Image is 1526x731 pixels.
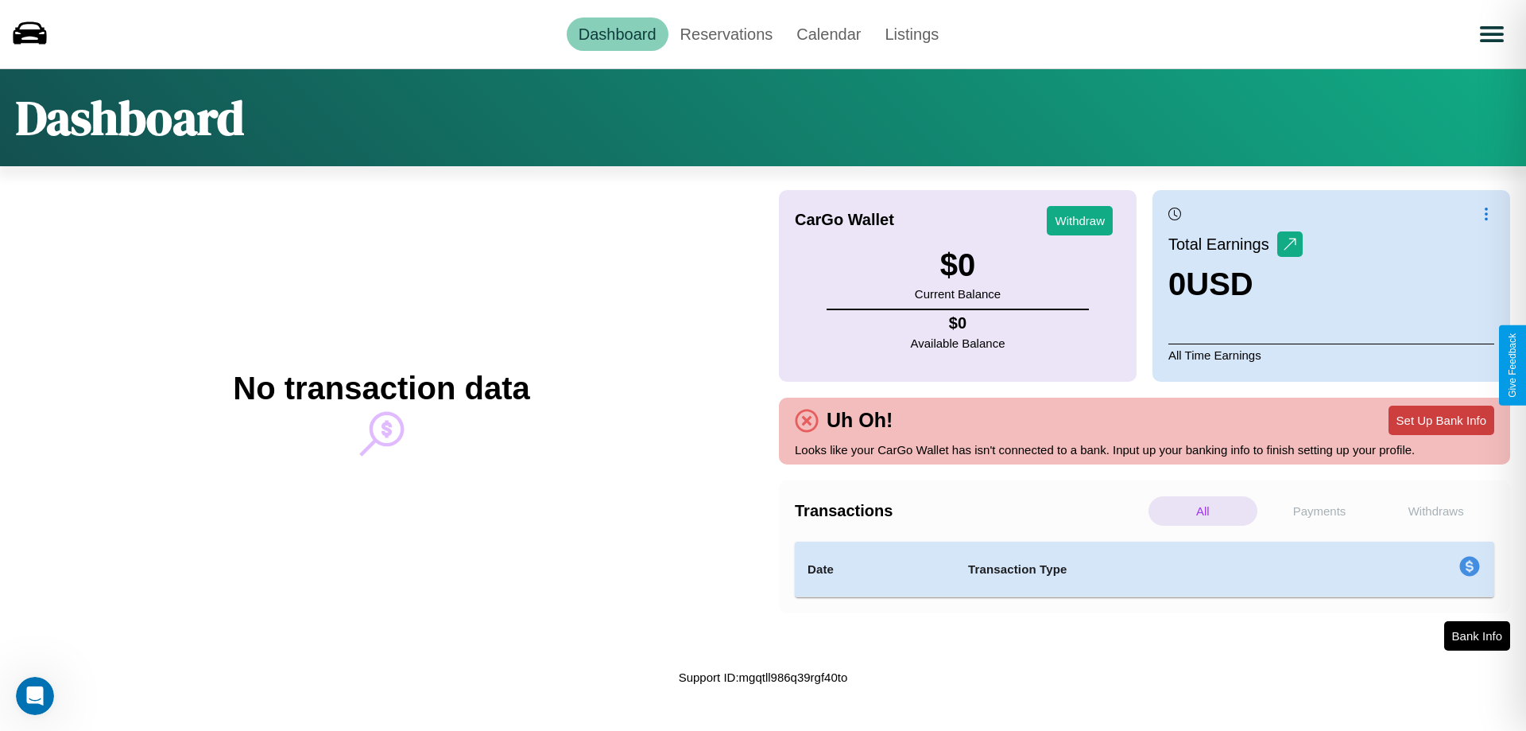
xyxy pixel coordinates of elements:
[1381,496,1490,526] p: Withdraws
[795,439,1494,461] p: Looks like your CarGo Wallet has isn't connected to a bank. Input up your banking info to finish ...
[1389,406,1494,435] button: Set Up Bank Info
[1168,266,1303,302] h3: 0 USD
[1148,496,1257,526] p: All
[1507,333,1518,398] div: Give Feedback
[915,283,1001,305] p: Current Balance
[795,502,1144,520] h4: Transactions
[1168,344,1494,366] p: All Time Earnings
[567,17,668,51] a: Dashboard
[873,17,951,51] a: Listings
[808,560,943,579] h4: Date
[819,409,900,432] h4: Uh Oh!
[795,211,894,229] h4: CarGo Wallet
[1047,206,1113,235] button: Withdraw
[1470,12,1514,56] button: Open menu
[915,247,1001,283] h3: $ 0
[16,677,54,715] iframe: Intercom live chat
[968,560,1329,579] h4: Transaction Type
[668,17,785,51] a: Reservations
[1168,230,1277,259] p: Total Earnings
[679,667,848,688] p: Support ID: mgqtll986q39rgf40to
[784,17,873,51] a: Calendar
[1444,621,1510,651] button: Bank Info
[795,542,1494,597] table: simple table
[911,314,1005,332] h4: $ 0
[911,332,1005,354] p: Available Balance
[233,371,529,406] h2: No transaction data
[16,85,244,150] h1: Dashboard
[1265,496,1374,526] p: Payments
